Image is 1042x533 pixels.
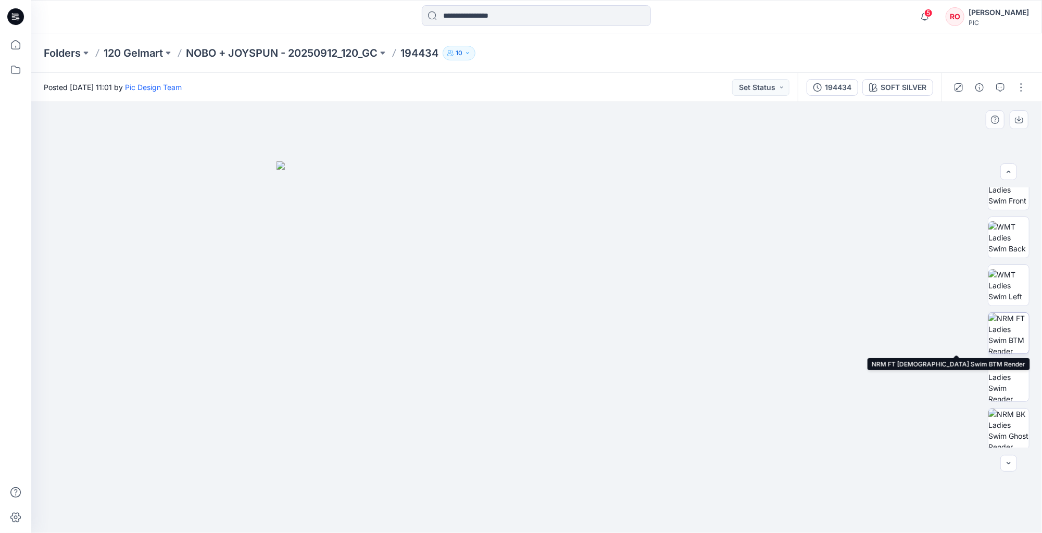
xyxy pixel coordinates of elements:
[988,269,1029,302] img: WMT Ladies Swim Left
[104,46,163,60] a: 120 Gelmart
[443,46,475,60] button: 10
[988,173,1029,206] img: WMT Ladies Swim Front
[988,409,1029,449] img: NRM BK Ladies Swim Ghost Render
[969,19,1029,27] div: PIC
[825,82,851,93] div: 194434
[862,79,933,96] button: SOFT SILVER
[971,79,988,96] button: Details
[44,82,182,93] span: Posted [DATE] 11:01 by
[988,361,1029,401] img: NRM SD Ladies Swim Render
[881,82,926,93] div: SOFT SILVER
[456,47,462,59] p: 10
[807,79,858,96] button: 194434
[400,46,438,60] p: 194434
[924,9,933,17] span: 5
[988,221,1029,254] img: WMT Ladies Swim Back
[186,46,378,60] a: NOBO + JOYSPUN - 20250912_120_GC
[277,161,797,533] img: eyJhbGciOiJIUzI1NiIsImtpZCI6IjAiLCJzbHQiOiJzZXMiLCJ0eXAiOiJKV1QifQ.eyJkYXRhIjp7InR5cGUiOiJzdG9yYW...
[946,7,964,26] div: RO
[125,83,182,92] a: Pic Design Team
[988,313,1029,353] img: NRM FT Ladies Swim BTM Render
[969,6,1029,19] div: [PERSON_NAME]
[44,46,81,60] a: Folders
